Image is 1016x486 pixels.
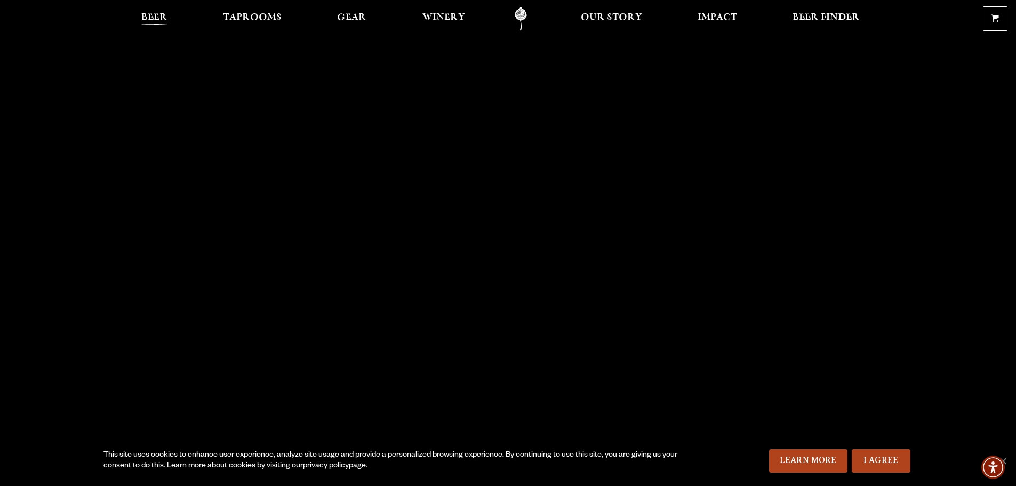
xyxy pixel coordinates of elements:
span: Winery [422,13,465,22]
a: Beer Finder [786,7,867,31]
a: Odell Home [501,7,541,31]
a: Winery [415,7,472,31]
span: Taprooms [223,13,282,22]
a: Taprooms [216,7,289,31]
a: Impact [691,7,744,31]
a: Beer [134,7,174,31]
div: Accessibility Menu [981,456,1005,479]
span: Beer Finder [793,13,860,22]
a: Gear [330,7,373,31]
span: Gear [337,13,366,22]
span: Impact [698,13,737,22]
a: Learn More [769,449,847,473]
span: Beer [141,13,167,22]
span: Our Story [581,13,642,22]
a: privacy policy [303,462,349,471]
div: This site uses cookies to enhance user experience, analyze site usage and provide a personalized ... [103,450,681,472]
a: I Agree [852,449,910,473]
a: Our Story [574,7,649,31]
